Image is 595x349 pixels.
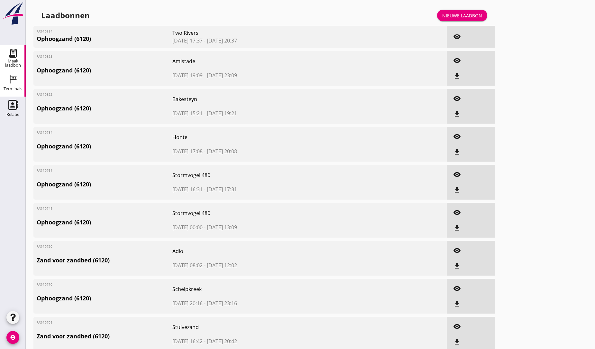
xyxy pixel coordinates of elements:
span: Adio [172,247,342,255]
i: visibility [453,133,461,140]
span: FAS-10710 [37,282,55,287]
span: FAS-10709 [37,320,55,325]
span: Schelpkreek [172,285,342,293]
i: visibility [453,33,461,41]
div: Nieuwe laadbon [442,12,482,19]
i: file_download [453,186,461,194]
i: account_circle [6,331,19,344]
i: visibility [453,209,461,216]
span: FAS-10720 [37,244,55,249]
span: [DATE] 17:37 - [DATE] 20:37 [172,37,342,44]
span: Honte [172,133,342,141]
div: Terminals [4,87,22,91]
span: FAS-10749 [37,206,55,211]
span: FAS-10761 [37,168,55,173]
span: FAS-10784 [37,130,55,135]
i: file_download [453,224,461,232]
span: [DATE] 16:31 - [DATE] 17:31 [172,185,342,193]
span: FAS-10822 [37,92,55,97]
span: Amistade [172,57,342,65]
span: [DATE] 19:09 - [DATE] 23:09 [172,71,342,79]
span: Stormvogel 480 [172,171,342,179]
span: Ophoogzand (6120) [37,34,172,43]
span: Zand voor zandbed (6120) [37,332,172,341]
i: visibility [453,171,461,178]
i: visibility [453,285,461,292]
span: Ophoogzand (6120) [37,66,172,75]
i: visibility [453,95,461,102]
i: file_download [453,110,461,118]
i: file_download [453,72,461,80]
span: Bakesteyn [172,95,342,103]
i: file_download [453,148,461,156]
span: Zand voor zandbed (6120) [37,256,172,265]
span: FAS-10854 [37,29,55,34]
span: Ophoogzand (6120) [37,142,172,151]
i: visibility [453,247,461,254]
span: [DATE] 08:02 - [DATE] 12:02 [172,261,342,269]
span: Ophoogzand (6120) [37,104,172,113]
span: [DATE] 20:16 - [DATE] 23:16 [172,299,342,307]
span: Ophoogzand (6120) [37,294,172,303]
i: file_download [453,262,461,270]
span: [DATE] 16:42 - [DATE] 20:42 [172,337,342,345]
i: visibility [453,323,461,330]
span: [DATE] 15:21 - [DATE] 19:21 [172,109,342,117]
a: Nieuwe laadbon [437,10,487,21]
i: file_download [453,300,461,308]
span: Two Rivers [172,29,342,37]
span: Ophoogzand (6120) [37,180,172,189]
span: Stormvogel 480 [172,209,342,217]
span: [DATE] 00:00 - [DATE] 13:09 [172,223,342,231]
i: visibility [453,57,461,64]
div: Relatie [6,112,19,117]
i: file_download [453,338,461,346]
span: Stuivezand [172,323,342,331]
img: logo-small.a267ee39.svg [1,2,24,25]
span: [DATE] 17:08 - [DATE] 20:08 [172,147,342,155]
span: Ophoogzand (6120) [37,218,172,227]
span: FAS-10825 [37,54,55,59]
div: Laadbonnen [41,10,90,21]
